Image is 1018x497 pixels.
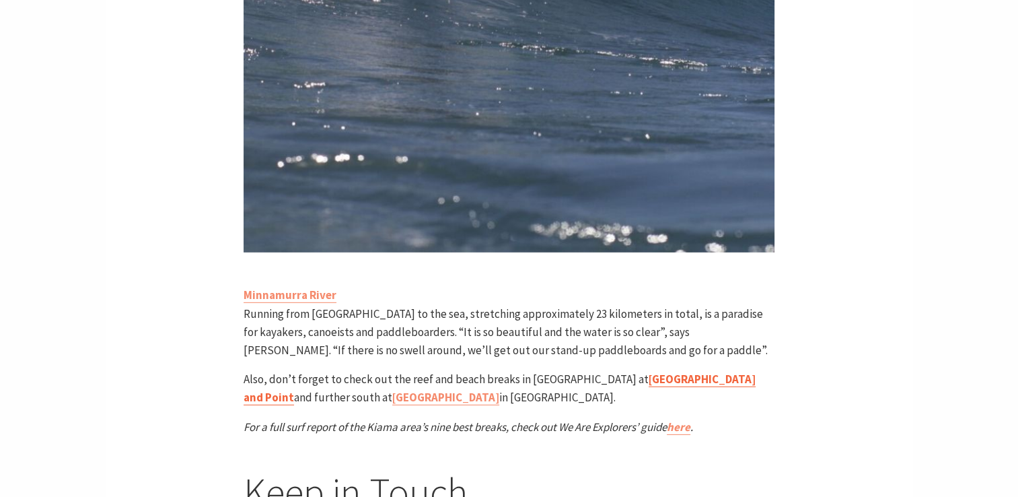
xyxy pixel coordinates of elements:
[244,288,336,302] strong: Minnamurra River
[667,420,690,435] a: here
[244,288,336,303] a: Minnamurra River
[244,370,774,407] p: Also, don’t forget to check out the reef and beach breaks in [GEOGRAPHIC_DATA] at and further sou...
[392,390,499,405] a: [GEOGRAPHIC_DATA]
[244,286,774,360] p: Running from [GEOGRAPHIC_DATA] to the sea, stretching approximately 23 kilometers in total, is a ...
[244,420,693,435] em: For a full surf report of the Kiama area’s nine best breaks, check out We Are Explorers’ guide .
